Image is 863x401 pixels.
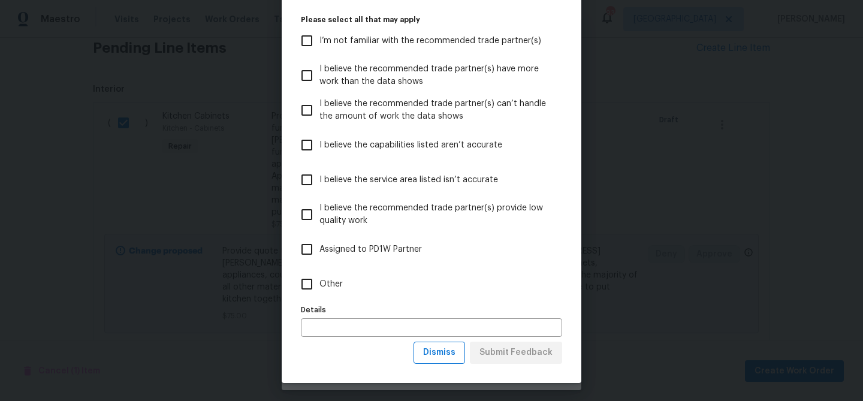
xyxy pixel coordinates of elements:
span: I believe the capabilities listed aren’t accurate [319,139,502,152]
span: Assigned to PD1W Partner [319,243,422,256]
span: Dismiss [423,345,455,360]
span: I believe the recommended trade partner(s) have more work than the data shows [319,63,553,88]
span: I’m not familiar with the recommended trade partner(s) [319,35,541,47]
span: I believe the recommended trade partner(s) can’t handle the amount of work the data shows [319,98,553,123]
span: I believe the recommended trade partner(s) provide low quality work [319,202,553,227]
label: Details [301,306,562,313]
span: I believe the service area listed isn’t accurate [319,174,498,186]
span: Other [319,278,343,291]
legend: Please select all that may apply [301,16,562,23]
button: Dismiss [414,342,465,364]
